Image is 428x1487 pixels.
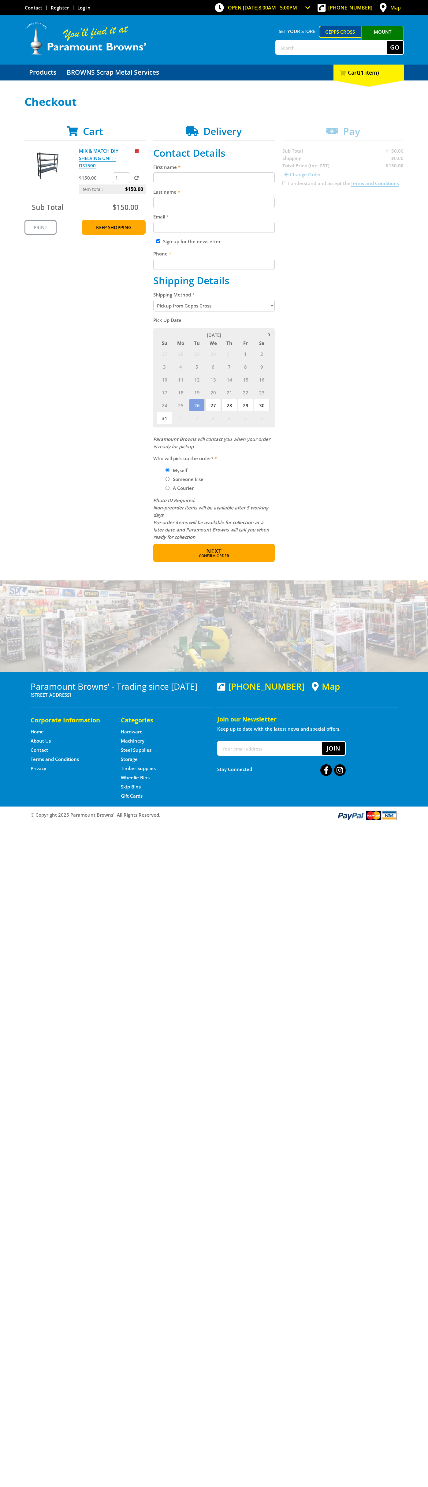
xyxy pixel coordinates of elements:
[238,412,253,424] span: 5
[205,399,221,411] span: 27
[359,69,379,76] span: (1 item)
[218,742,322,755] input: Your email address
[361,26,404,49] a: Mount [PERSON_NAME]
[221,412,237,424] span: 4
[173,339,188,347] span: Mo
[31,756,79,762] a: Go to the Terms and Conditions page
[153,455,275,462] label: Who will pick up the order?
[254,386,270,398] span: 23
[153,300,275,311] select: Please select a shipping method.
[238,360,253,373] span: 8
[153,316,275,324] label: Pick Up Date
[221,348,237,360] span: 31
[79,174,112,181] p: $150.00
[31,691,211,699] p: [STREET_ADDRESS]
[171,465,189,475] label: Myself
[77,5,91,11] a: Log in
[259,4,297,11] span: 8:00am - 5:00pm
[153,172,275,183] input: Please enter your first name.
[173,348,188,360] span: 28
[153,213,275,220] label: Email
[238,399,253,411] span: 29
[173,412,188,424] span: 1
[217,715,398,724] h5: Join our Newsletter
[203,125,242,138] span: Delivery
[166,554,262,558] span: Confirm order
[113,202,138,212] span: $150.00
[121,747,151,753] a: Go to the Steel Supplies page
[221,386,237,398] span: 21
[254,348,270,360] span: 2
[24,220,57,235] a: Print
[189,373,205,386] span: 12
[153,222,275,233] input: Please enter your email address.
[254,360,270,373] span: 9
[135,148,139,154] a: Remove from cart
[153,197,275,208] input: Please enter your last name.
[166,468,169,472] input: Please select who will pick up the order.
[24,21,147,55] img: Paramount Browns'
[153,275,275,286] h2: Shipping Details
[189,339,205,347] span: Tu
[24,96,404,108] h1: Checkout
[31,738,51,744] a: Go to the About Us page
[153,250,275,257] label: Phone
[189,412,205,424] span: 2
[337,810,398,821] img: PayPal, Mastercard, Visa accepted
[157,360,172,373] span: 3
[166,477,169,481] input: Please select who will pick up the order.
[171,474,206,484] label: Someone Else
[121,793,143,799] a: Go to the Gift Cards page
[319,26,361,38] a: Gepps Cross
[205,412,221,424] span: 3
[153,291,275,298] label: Shipping Method
[82,220,146,235] a: Keep Shopping
[333,65,404,80] div: Cart
[32,202,63,212] span: Sub Total
[125,184,143,194] span: $150.00
[62,65,164,80] a: Go to the BROWNS Scrap Metal Services page
[157,412,172,424] span: 31
[163,238,221,244] label: Sign up for the newsletter
[254,339,270,347] span: Sa
[206,547,221,555] span: Next
[153,163,275,171] label: First name
[275,26,319,37] span: Set your store
[238,373,253,386] span: 15
[153,188,275,196] label: Last name
[221,373,237,386] span: 14
[205,386,221,398] span: 20
[24,810,404,821] div: ® Copyright 2025 Paramount Browns'. All Rights Reserved.
[31,765,46,772] a: Go to the Privacy page
[254,373,270,386] span: 16
[79,148,118,169] a: MIX & MATCH DIY SHELVING UNIT - DS1500
[217,725,398,732] p: Keep up to date with the latest news and special offers.
[221,339,237,347] span: Th
[173,373,188,386] span: 11
[173,399,188,411] span: 25
[31,747,48,753] a: Go to the Contact page
[221,360,237,373] span: 7
[83,125,103,138] span: Cart
[205,373,221,386] span: 13
[173,360,188,373] span: 4
[217,762,346,777] div: Stay Connected
[121,756,138,762] a: Go to the Storage page
[189,386,205,398] span: 19
[322,742,345,755] button: Join
[228,4,297,11] span: OPEN [DATE]
[157,348,172,360] span: 27
[153,259,275,270] input: Please enter your telephone number.
[30,147,67,184] img: MIX & MATCH DIY SHELVING UNIT - DS1500
[238,339,253,347] span: Fr
[166,486,169,490] input: Please select who will pick up the order.
[171,483,196,493] label: A Courier
[205,360,221,373] span: 6
[153,147,275,159] h2: Contact Details
[79,184,146,194] p: Item total:
[205,348,221,360] span: 30
[254,399,270,411] span: 30
[189,399,205,411] span: 26
[189,348,205,360] span: 29
[157,399,172,411] span: 24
